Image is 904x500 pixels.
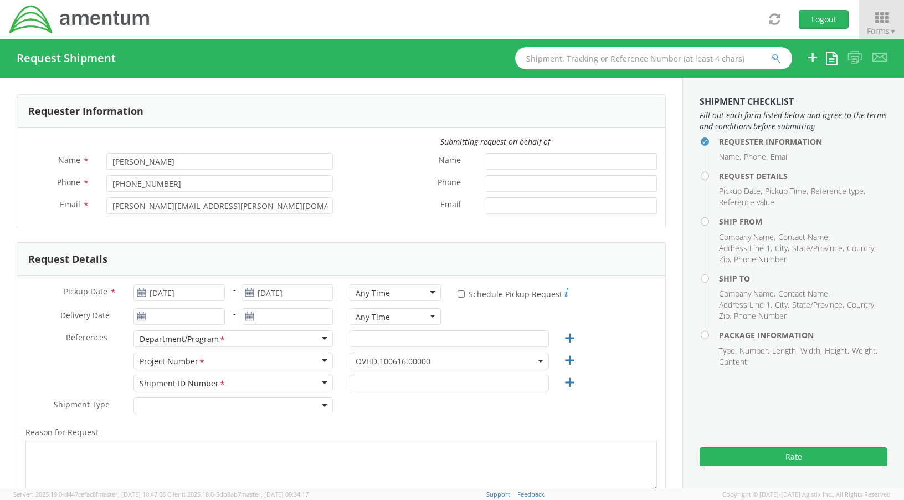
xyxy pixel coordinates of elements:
[734,310,787,322] li: Phone Number
[700,447,887,466] button: Rate
[356,312,390,323] div: Any Time
[515,47,792,69] input: Shipment, Tracking or Reference Number (at least 4 chars)
[771,151,789,162] li: Email
[719,186,762,197] li: Pickup Date
[25,427,98,437] span: Reason for Request
[719,243,772,254] li: Address Line 1
[719,254,731,265] li: Zip
[744,151,768,162] li: Phone
[28,106,143,117] h3: Requester Information
[13,490,166,498] span: Server: 2025.19.0-d447cefac8f
[54,399,110,412] span: Shipment Type
[778,232,830,243] li: Contact Name
[852,345,877,356] li: Weight
[60,310,110,323] span: Delivery Date
[17,52,116,64] h4: Request Shipment
[800,345,822,356] li: Width
[765,186,808,197] li: Pickup Time
[140,356,206,368] div: Project Number
[440,136,550,147] i: Submitting request on behalf of
[140,334,226,345] div: Department/Program
[167,490,309,498] span: Client: 2025.18.0-5db8ab7
[792,243,844,254] li: State/Province
[58,155,80,165] span: Name
[458,290,465,298] input: Schedule Pickup Request
[722,490,891,499] span: Copyright © [DATE]-[DATE] Agistix Inc., All Rights Reserved
[356,288,390,299] div: Any Time
[811,186,865,197] li: Reference type
[8,4,151,35] img: dyn-intl-logo-049831509241104b2a82.png
[890,27,896,36] span: ▼
[792,299,844,310] li: State/Province
[719,172,887,180] h4: Request Details
[356,356,543,366] span: OVHD.100616.00000
[486,490,510,498] a: Support
[350,353,549,369] span: OVHD.100616.00000
[847,299,876,310] li: Country
[700,110,887,132] span: Fill out each form listed below and agree to the terms and conditions before submitting
[719,331,887,339] h4: Package Information
[719,356,747,368] li: Content
[775,299,789,310] li: City
[60,199,80,210] span: Email
[719,288,775,299] li: Company Name
[719,299,772,310] li: Address Line 1
[739,345,769,356] li: Number
[719,274,887,283] h4: Ship To
[825,345,849,356] li: Height
[438,177,461,190] span: Phone
[140,378,226,390] div: Shipment ID Number
[719,137,887,146] h4: Requester Information
[772,345,798,356] li: Length
[775,243,789,254] li: City
[719,197,774,208] li: Reference value
[66,332,107,343] span: References
[799,10,849,29] button: Logout
[719,310,731,322] li: Zip
[847,243,876,254] li: Country
[778,288,830,299] li: Contact Name
[867,25,896,36] span: Forms
[734,254,787,265] li: Phone Number
[28,254,107,265] h3: Request Details
[241,490,309,498] span: master, [DATE] 09:34:17
[719,217,887,226] h4: Ship From
[98,490,166,498] span: master, [DATE] 10:47:06
[719,151,741,162] li: Name
[719,345,737,356] li: Type
[439,155,461,167] span: Name
[517,490,545,498] a: Feedback
[700,97,887,107] h3: Shipment Checklist
[440,199,461,212] span: Email
[458,287,568,300] label: Schedule Pickup Request
[64,286,107,297] span: Pickup Date
[719,232,775,243] li: Company Name
[57,177,80,187] span: Phone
